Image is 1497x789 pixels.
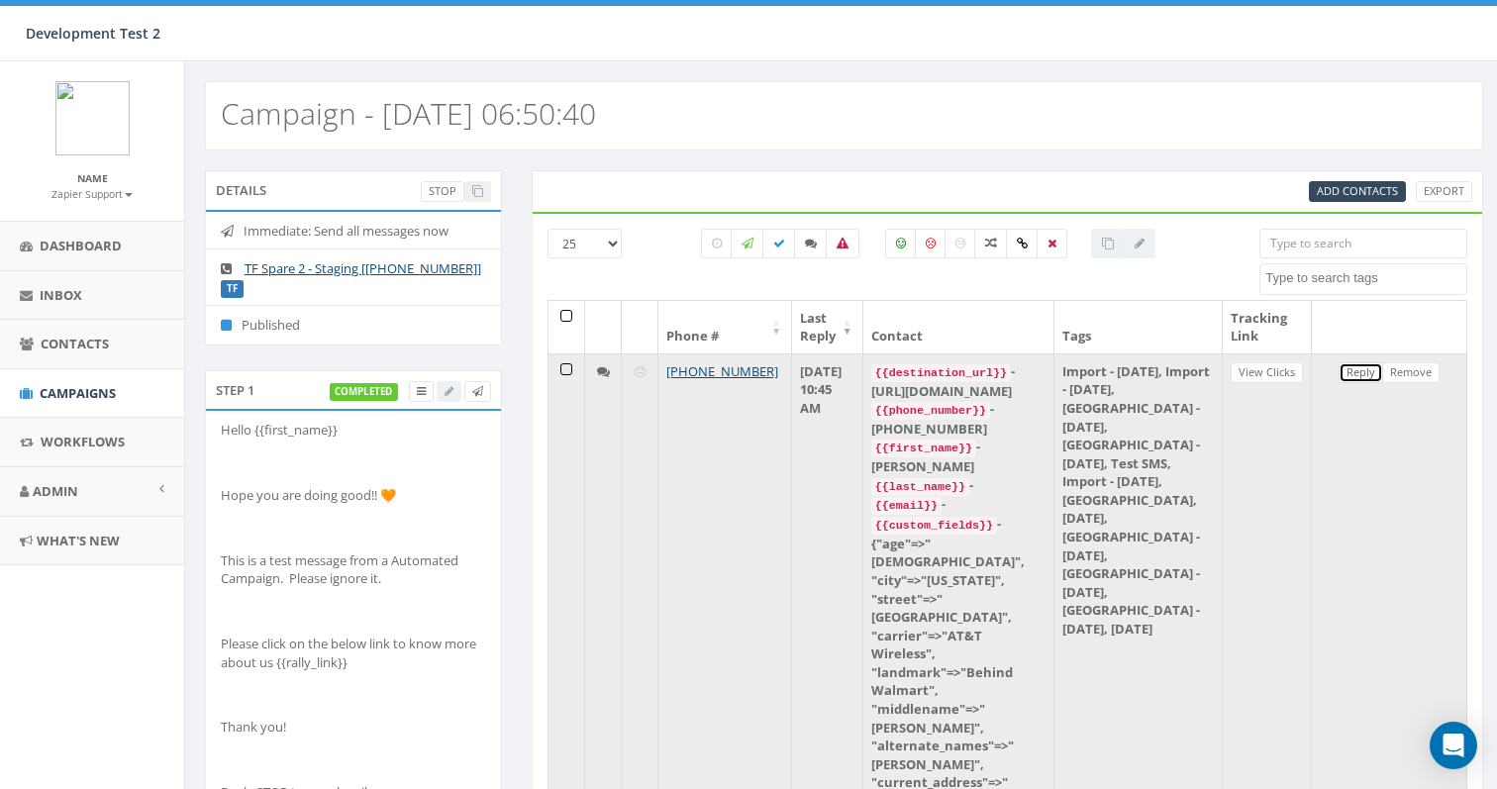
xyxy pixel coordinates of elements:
p: Hope you are doing good!! 🧡 [221,486,486,505]
label: Bounced [826,229,859,258]
span: Contacts [41,335,109,352]
th: Tags [1054,301,1223,353]
small: Name [77,171,108,185]
th: Contact [863,301,1054,353]
a: View Clicks [1231,362,1303,383]
h2: Campaign - [DATE] 06:50:40 [221,97,596,130]
code: {{email}} [871,497,942,515]
label: Mixed [974,229,1008,258]
span: Campaigns [40,384,116,402]
label: TF [221,280,244,298]
img: logo.png [55,81,130,155]
p: Please click on the below link to know more about us {{rally_link}} [221,635,486,671]
label: Neutral [945,229,976,258]
span: Inbox [40,286,82,304]
label: Pending [701,229,733,258]
a: Remove [1382,362,1440,383]
code: {{last_name}} [871,478,969,496]
th: Last Reply: activate to sort column ascending [792,301,863,353]
div: Details [205,170,502,210]
th: Tracking Link [1223,301,1312,353]
span: Workflows [41,433,125,450]
label: Replied [794,229,828,258]
p: Hello {{first_name}} [221,421,486,440]
div: - [871,476,1046,496]
label: completed [330,383,399,401]
code: {{first_name}} [871,440,976,457]
label: Removed [1037,229,1067,258]
label: Sending [731,229,764,258]
span: What's New [37,532,120,549]
span: View Campaign Delivery Statistics [417,383,426,398]
p: Thank you! [221,718,486,737]
input: Type to search [1259,229,1467,258]
div: - [PHONE_NUMBER] [871,400,1046,438]
p: This is a test message from a Automated Campaign. Please ignore it. [221,551,486,588]
div: - [871,495,1046,515]
small: Zapier Support [51,187,133,201]
a: Export [1416,181,1472,202]
textarea: Search [1265,269,1466,287]
a: Add Contacts [1309,181,1406,202]
div: Step 1 [205,370,502,410]
span: Add Contacts [1317,183,1398,198]
a: Zapier Support [51,184,133,202]
code: {{destination_url}} [871,364,1011,382]
th: Phone #: activate to sort column ascending [658,301,792,353]
span: CSV files only [1317,183,1398,198]
label: Delivered [762,229,796,258]
i: Published [221,319,242,332]
div: - [PERSON_NAME] [871,438,1046,475]
code: {{custom_fields}} [871,517,997,535]
label: Link Clicked [1006,229,1039,258]
a: TF Spare 2 - Staging [[PHONE_NUMBER]] [245,259,481,277]
label: Negative [915,229,947,258]
code: {{phone_number}} [871,402,990,420]
span: Admin [33,482,78,500]
div: Open Intercom Messenger [1430,722,1477,769]
label: Positive [885,229,917,258]
li: Immediate: Send all messages now [206,212,501,250]
a: [PHONE_NUMBER] [666,362,778,380]
span: Send Test Message [472,383,483,398]
span: Development Test 2 [26,24,160,43]
div: - [URL][DOMAIN_NAME] [871,362,1046,400]
li: Published [206,305,501,345]
span: Dashboard [40,237,122,254]
i: Immediate: Send all messages now [221,225,244,238]
a: Stop [421,181,464,202]
a: Reply [1339,362,1383,383]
